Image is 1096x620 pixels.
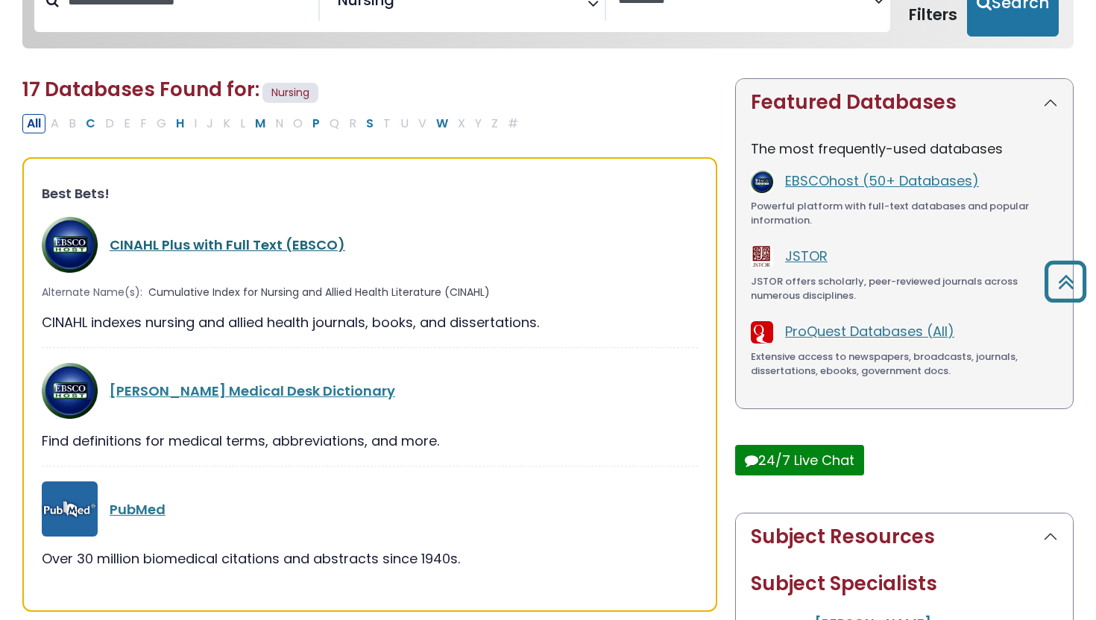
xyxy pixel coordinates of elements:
button: Filter Results C [81,114,100,133]
button: Subject Resources [736,513,1073,560]
div: Over 30 million biomedical citations and abstracts since 1940s. [42,548,698,569]
button: Filter Results P [308,114,324,133]
span: Cumulative Index for Nursing and Allied Health Literature (CINAHL) [148,285,490,300]
div: Alpha-list to filter by first letter of database name [22,113,524,132]
span: 17 Databases Found for: [22,76,259,103]
div: CINAHL indexes nursing and allied health journals, books, and dissertations. [42,312,698,332]
button: Featured Databases [736,79,1073,126]
a: JSTOR [785,247,828,265]
div: Extensive access to newspapers, broadcasts, journals, dissertations, ebooks, government docs. [751,349,1058,379]
a: EBSCOhost (50+ Databases) [785,171,979,190]
button: Filter Results S [362,114,378,133]
a: [PERSON_NAME] Medical Desk Dictionary [110,382,395,400]
a: Back to Top [1039,268,1092,295]
p: The most frequently-used databases [751,139,1058,159]
div: Find definitions for medical terms, abbreviations, and more. [42,431,698,451]
h3: Best Bets! [42,186,698,202]
div: Powerful platform with full-text databases and popular information. [751,199,1058,228]
button: 24/7 Live Chat [735,445,864,475]
span: Alternate Name(s): [42,285,142,300]
a: ProQuest Databases (All) [785,322,954,341]
a: CINAHL Plus with Full Text (EBSCO) [110,235,345,254]
h2: Subject Specialists [751,572,1058,595]
button: Filter Results H [171,114,189,133]
button: Filter Results M [251,114,270,133]
button: All [22,114,45,133]
a: PubMed [110,500,166,519]
div: JSTOR offers scholarly, peer-reviewed journals across numerous disciplines. [751,274,1058,303]
button: Filter Results W [432,114,453,133]
span: Nursing [262,83,318,103]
